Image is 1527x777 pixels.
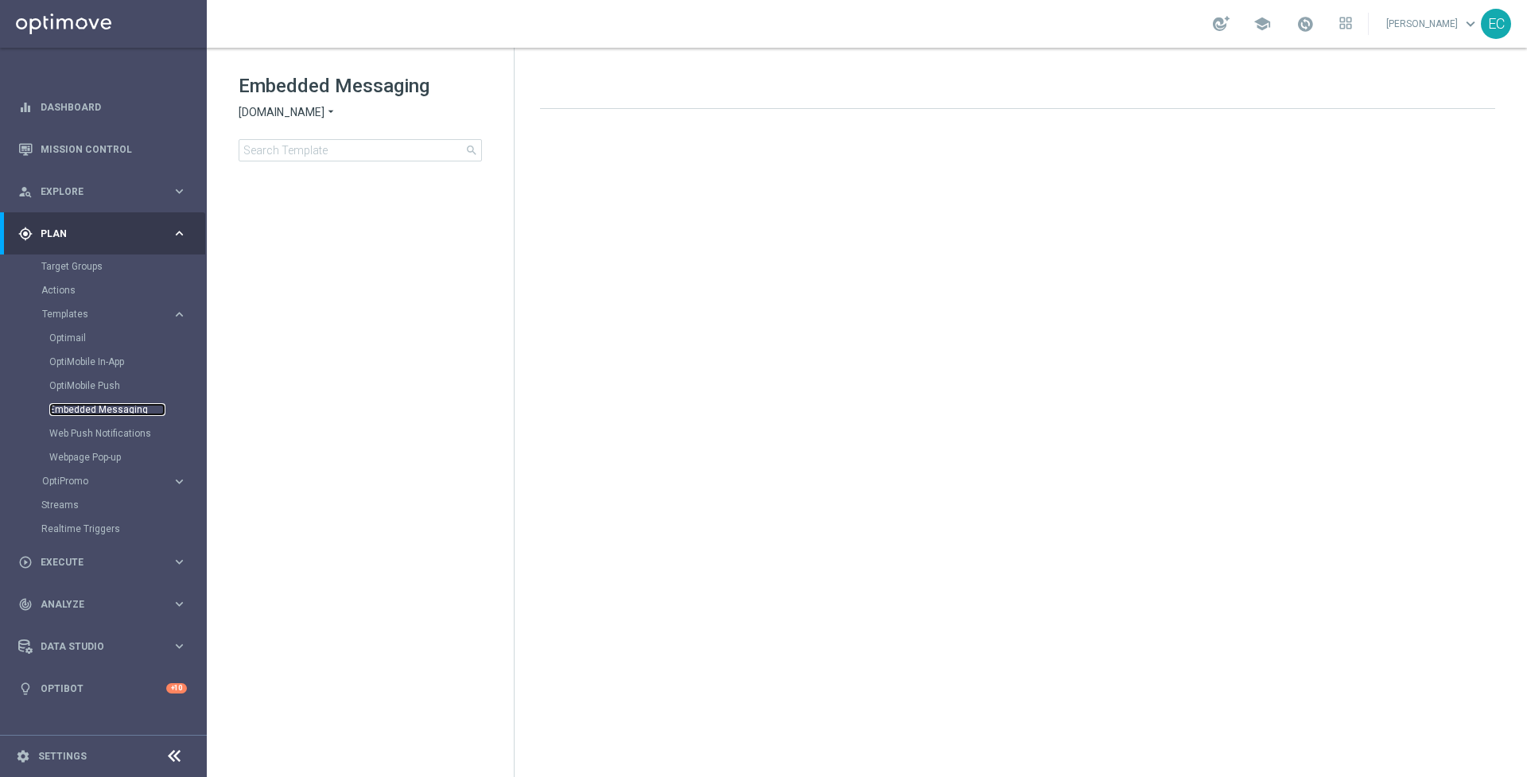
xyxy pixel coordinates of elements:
div: Web Push Notifications [49,422,205,445]
a: Web Push Notifications [49,427,165,440]
div: Data Studio [18,639,172,654]
div: Optimail [49,326,205,350]
i: keyboard_arrow_right [172,596,187,612]
div: Plan [18,227,172,241]
a: Realtime Triggers [41,523,165,535]
a: Mission Control [41,128,187,170]
button: Mission Control [17,143,188,156]
a: Embedded Messaging [49,403,165,416]
div: OptiPromo [42,476,172,486]
i: keyboard_arrow_right [172,184,187,199]
span: Data Studio [41,642,172,651]
div: Realtime Triggers [41,517,205,541]
div: Templates [41,302,205,469]
div: Streams [41,493,205,517]
div: Embedded Messaging [49,398,205,422]
button: play_circle_outline Execute keyboard_arrow_right [17,556,188,569]
a: Webpage Pop-up [49,451,165,464]
div: Dashboard [18,86,187,128]
span: Execute [41,557,172,567]
span: Templates [42,309,156,319]
span: keyboard_arrow_down [1462,15,1479,33]
div: +10 [166,683,187,693]
a: Optimail [49,332,165,344]
button: person_search Explore keyboard_arrow_right [17,185,188,198]
span: Analyze [41,600,172,609]
div: Templates [42,309,172,319]
h1: Embedded Messaging [239,73,482,99]
span: search [465,144,478,157]
div: Actions [41,278,205,302]
a: Target Groups [41,260,165,273]
a: OptiMobile Push [49,379,165,392]
button: OptiPromo keyboard_arrow_right [41,475,188,488]
div: Explore [18,185,172,199]
i: gps_fixed [18,227,33,241]
i: keyboard_arrow_right [172,226,187,241]
button: lightbulb Optibot +10 [17,682,188,695]
span: school [1253,15,1271,33]
a: Dashboard [41,86,187,128]
a: OptiMobile In-App [49,355,165,368]
i: settings [16,749,30,763]
i: keyboard_arrow_right [172,307,187,322]
i: equalizer [18,100,33,115]
div: OptiPromo [41,469,205,493]
div: EC [1481,9,1511,39]
span: Explore [41,187,172,196]
a: Streams [41,499,165,511]
input: Search Template [239,139,482,161]
button: gps_fixed Plan keyboard_arrow_right [17,227,188,240]
button: Templates keyboard_arrow_right [41,308,188,321]
div: Optibot [18,667,187,709]
button: Data Studio keyboard_arrow_right [17,640,188,653]
i: lightbulb [18,682,33,696]
a: Optibot [41,667,166,709]
i: person_search [18,185,33,199]
a: Actions [41,284,165,297]
a: [PERSON_NAME]keyboard_arrow_down [1385,12,1481,36]
div: Target Groups [41,254,205,278]
i: keyboard_arrow_right [172,554,187,569]
div: OptiMobile Push [49,374,205,398]
button: track_changes Analyze keyboard_arrow_right [17,598,188,611]
span: OptiPromo [42,476,156,486]
span: Plan [41,229,172,239]
div: Webpage Pop-up [49,445,205,469]
a: Settings [38,752,87,761]
button: [DOMAIN_NAME] arrow_drop_down [239,105,337,120]
div: Execute [18,555,172,569]
i: keyboard_arrow_right [172,639,187,654]
div: Mission Control [18,128,187,170]
span: [DOMAIN_NAME] [239,105,324,120]
i: keyboard_arrow_right [172,474,187,489]
i: track_changes [18,597,33,612]
div: OptiMobile In-App [49,350,205,374]
button: equalizer Dashboard [17,101,188,114]
div: Analyze [18,597,172,612]
i: arrow_drop_down [324,105,337,120]
i: play_circle_outline [18,555,33,569]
